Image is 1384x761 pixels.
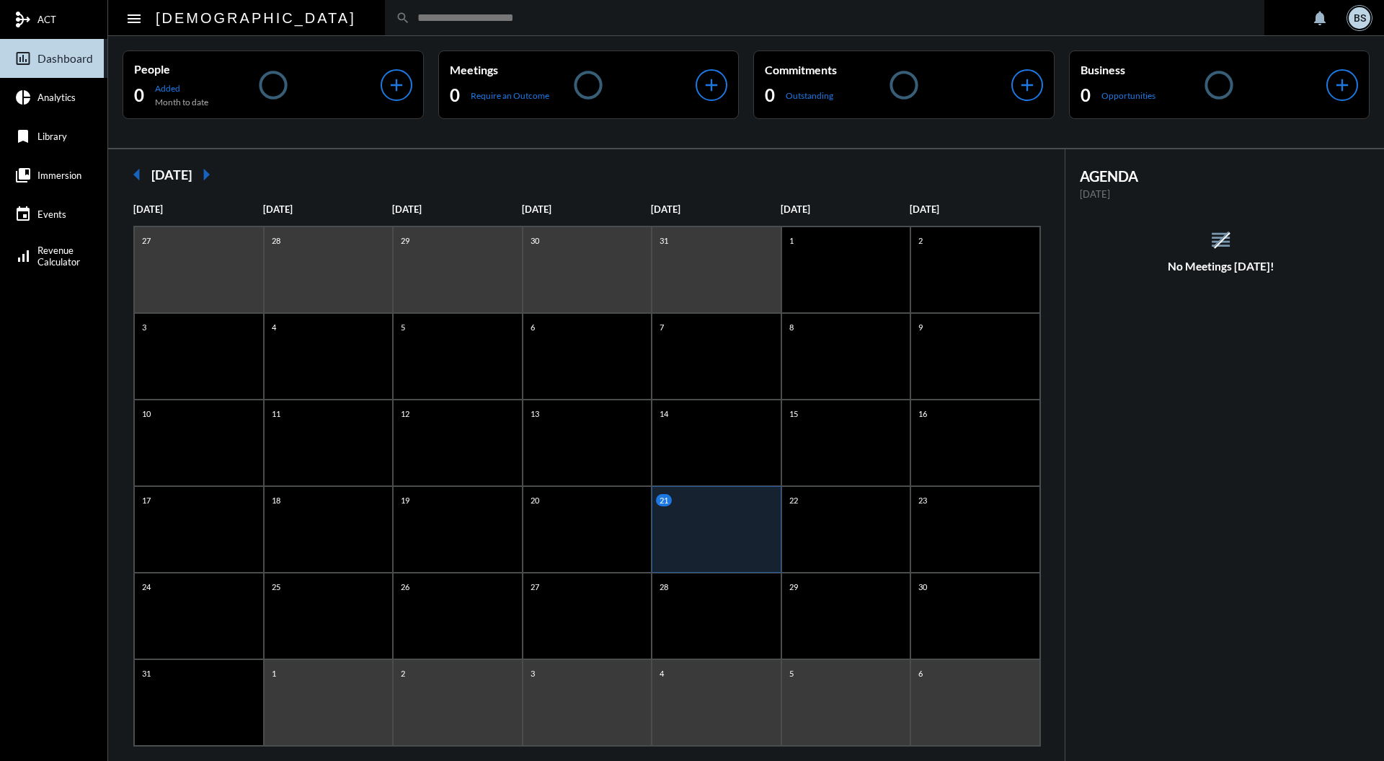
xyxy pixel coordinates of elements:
[138,667,154,679] p: 31
[37,52,93,65] span: Dashboard
[786,581,802,593] p: 29
[397,494,413,506] p: 19
[397,581,413,593] p: 26
[268,581,284,593] p: 25
[268,234,284,247] p: 28
[656,408,672,420] p: 14
[138,581,154,593] p: 24
[786,494,802,506] p: 22
[915,408,931,420] p: 16
[910,203,1039,215] p: [DATE]
[915,321,926,333] p: 9
[14,167,32,184] mat-icon: collections_bookmark
[915,494,931,506] p: 23
[37,92,76,103] span: Analytics
[37,14,56,25] span: ACT
[37,245,80,268] span: Revenue Calculator
[14,11,32,28] mat-icon: mediation
[14,50,32,67] mat-icon: insert_chart_outlined
[268,321,280,333] p: 4
[1065,260,1378,273] h5: No Meetings [DATE]!
[786,321,797,333] p: 8
[915,581,931,593] p: 30
[397,667,409,679] p: 2
[915,667,926,679] p: 6
[138,408,154,420] p: 10
[14,247,32,265] mat-icon: signal_cellular_alt
[527,494,543,506] p: 20
[397,321,409,333] p: 5
[1080,167,1363,185] h2: AGENDA
[120,4,148,32] button: Toggle sidenav
[1311,9,1328,27] mat-icon: notifications
[527,321,538,333] p: 6
[192,160,221,189] mat-icon: arrow_right
[527,408,543,420] p: 13
[656,581,672,593] p: 28
[656,321,667,333] p: 7
[37,131,67,142] span: Library
[268,494,284,506] p: 18
[138,321,150,333] p: 3
[527,581,543,593] p: 27
[786,408,802,420] p: 15
[14,128,32,145] mat-icon: bookmark
[397,408,413,420] p: 12
[656,494,672,506] p: 21
[786,667,797,679] p: 5
[1080,188,1363,200] p: [DATE]
[133,203,263,215] p: [DATE]
[527,667,538,679] p: 3
[651,203,781,215] p: [DATE]
[156,6,356,30] h2: [DEMOGRAPHIC_DATA]
[37,170,81,181] span: Immersion
[123,160,151,189] mat-icon: arrow_left
[781,203,910,215] p: [DATE]
[786,234,797,247] p: 1
[915,234,926,247] p: 2
[268,408,284,420] p: 11
[522,203,652,215] p: [DATE]
[656,667,667,679] p: 4
[138,234,154,247] p: 27
[656,234,672,247] p: 31
[125,10,143,27] mat-icon: Side nav toggle icon
[1349,7,1370,29] div: BS
[14,206,32,223] mat-icon: event
[527,234,543,247] p: 30
[396,11,410,25] mat-icon: search
[37,208,66,220] span: Events
[14,89,32,106] mat-icon: pie_chart
[263,203,393,215] p: [DATE]
[392,203,522,215] p: [DATE]
[397,234,413,247] p: 29
[1209,228,1233,252] mat-icon: reorder
[268,667,280,679] p: 1
[151,167,192,182] h2: [DATE]
[138,494,154,506] p: 17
